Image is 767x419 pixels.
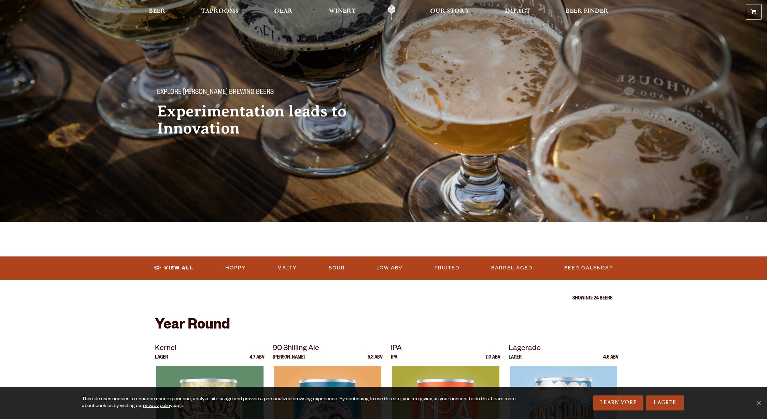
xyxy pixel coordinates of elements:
p: Showing: 24 Beers [155,296,612,302]
p: 7.0 ABV [485,355,500,366]
p: Lagerado [509,343,619,355]
p: 5.3 ABV [368,355,383,366]
a: I Agree [646,395,684,410]
span: Gear [274,9,293,14]
p: IPA [391,355,397,366]
span: Explore [PERSON_NAME] Brewing Beers [157,88,274,97]
a: Hoppy [223,260,248,276]
a: Beer [144,4,170,20]
div: This site uses cookies to enhance user experience, analyze site usage and provide a personalized ... [82,396,522,410]
a: Taprooms [197,4,243,20]
h2: Experimentation leads to Innovation [157,103,370,137]
p: IPA [391,343,501,355]
a: Odell Home [379,4,404,20]
p: 4.5 ABV [603,355,619,366]
a: Our Story [426,4,474,20]
a: Learn More [593,395,643,410]
span: Taprooms [201,9,239,14]
p: [PERSON_NAME] [273,355,305,366]
span: Beer [149,9,166,14]
a: Barrel Aged [488,260,535,276]
a: Gear [270,4,297,20]
span: Our Story [430,9,469,14]
a: privacy policy [143,404,172,409]
a: Malty [275,260,300,276]
a: Beer Calendar [562,260,616,276]
a: Beer Finder [561,4,613,20]
a: Low ABV [374,260,406,276]
a: Fruited [432,260,462,276]
a: View All [151,260,196,276]
p: 90 Shilling Ale [273,343,383,355]
a: Winery [324,4,360,20]
a: Sour [326,260,348,276]
span: No [755,400,762,406]
p: Lager [155,355,168,366]
span: Winery [329,9,356,14]
a: Impact [500,4,535,20]
span: Impact [505,9,530,14]
span: Beer Finder [566,9,609,14]
p: Lager [509,355,522,366]
p: Kernel [155,343,265,355]
h2: Year Round [155,318,612,334]
p: 4.7 ABV [250,355,265,366]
